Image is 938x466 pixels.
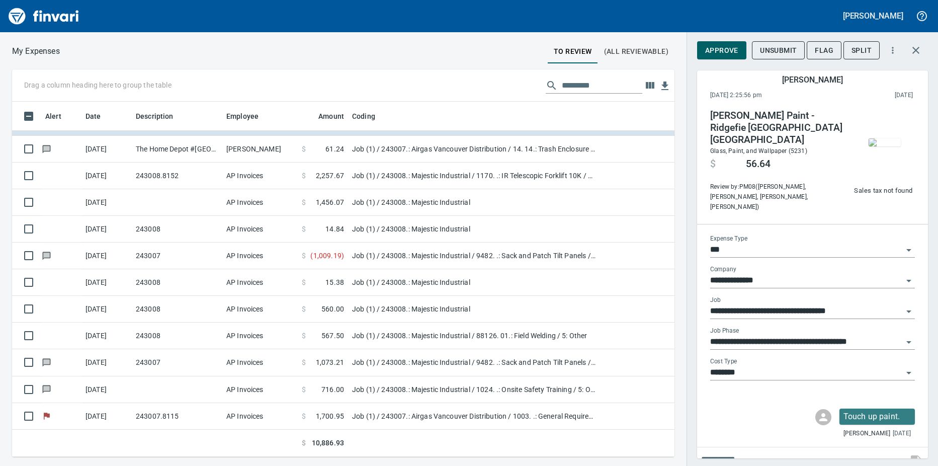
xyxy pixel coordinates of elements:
[6,4,81,28] img: Finvari
[710,328,739,334] label: Job Phase
[851,44,872,57] span: Split
[81,376,132,403] td: [DATE]
[222,243,298,269] td: AP Invoices
[132,243,222,269] td: 243007
[81,349,132,376] td: [DATE]
[132,269,222,296] td: 243008
[136,110,174,122] span: Description
[45,110,74,122] span: Alert
[348,243,600,269] td: Job (1) / 243008.: Majestic Industrial / 9482. .: Sack and Patch Tilt Panels / 3: Material
[132,216,222,243] td: 243008
[132,163,222,189] td: 243008.8152
[12,45,60,57] p: My Expenses
[222,349,298,376] td: AP Invoices
[302,438,306,448] span: $
[843,11,903,21] h5: [PERSON_NAME]
[45,110,61,122] span: Alert
[222,189,298,216] td: AP Invoices
[348,376,600,403] td: Job (1) / 243008.: Majestic Industrial / 1024. .: Onsite Safety Training / 5: Other
[81,403,132,430] td: [DATE]
[302,331,306,341] span: $
[869,138,901,146] img: receipts%2Ftapani%2F2025-09-02%2FHbtAYK343TcPX1BBE5X99mCGZJG3__I9R1szSkeo8KAqqiuMKK_thumb.jpg
[902,304,916,319] button: Open
[348,216,600,243] td: Job (1) / 243008.: Majestic Industrial
[316,411,344,421] span: 1,700.95
[348,136,600,163] td: Job (1) / 243007.: Airgas Vancouver Distribution / 14. 14.: Trash Enclosure / 5: Other
[642,78,657,93] button: Choose columns to display
[902,274,916,288] button: Open
[710,91,828,101] span: [DATE] 2:25:56 pm
[893,429,911,439] span: [DATE]
[348,189,600,216] td: Job (1) / 243008.: Majestic Industrial
[132,136,222,163] td: The Home Depot #[GEOGRAPHIC_DATA]
[697,41,746,60] button: Approve
[854,185,912,197] span: Sales tax not found
[81,296,132,323] td: [DATE]
[132,296,222,323] td: 243008
[710,266,736,272] label: Company
[302,277,306,287] span: $
[348,269,600,296] td: Job (1) / 243008.: Majestic Industrial
[302,144,306,154] span: $
[41,252,52,259] span: Has messages
[302,197,306,207] span: $
[840,8,906,24] button: [PERSON_NAME]
[312,438,344,448] span: 10,886.93
[302,224,306,234] span: $
[321,384,344,395] span: 716.00
[321,331,344,341] span: 567.50
[710,297,721,303] label: Job
[305,110,344,122] span: Amount
[302,251,306,261] span: $
[12,45,60,57] nav: breadcrumb
[316,357,344,367] span: 1,073.21
[41,412,52,419] span: Flagged
[348,403,600,430] td: Job (1) / 243007.: Airgas Vancouver Distribution / 1003. .: General Requirements / 5: Other
[302,171,306,181] span: $
[318,110,344,122] span: Amount
[226,110,259,122] span: Employee
[81,216,132,243] td: [DATE]
[710,110,847,146] h4: [PERSON_NAME] Paint - Ridgefie [GEOGRAPHIC_DATA] [GEOGRAPHIC_DATA]
[348,349,600,376] td: Job (1) / 243008.: Majestic Industrial / 9482. .: Sack and Patch Tilt Panels / 3: Material
[41,145,52,152] span: Has messages
[226,110,272,122] span: Employee
[851,183,915,199] button: Sales tax not found
[81,323,132,349] td: [DATE]
[41,359,52,365] span: Has messages
[132,403,222,430] td: 243007.8115
[348,163,600,189] td: Job (1) / 243008.: Majestic Industrial / 1170. .: IR Telescopic Forklift 10K / 5: Other
[302,304,306,314] span: $
[302,384,306,395] span: $
[554,45,592,58] span: To Review
[222,136,298,163] td: [PERSON_NAME]
[302,357,306,367] span: $
[352,110,388,122] span: Coding
[760,44,797,57] span: Unsubmit
[222,323,298,349] td: AP Invoices
[136,110,187,122] span: Description
[302,411,306,421] span: $
[828,91,913,101] span: This charge was settled by the merchant and appears on the 2025/09/06 statement.
[81,269,132,296] td: [DATE]
[321,304,344,314] span: 560.00
[316,197,344,207] span: 1,456.07
[316,171,344,181] span: 2,257.67
[81,163,132,189] td: [DATE]
[746,158,771,170] span: 56.64
[325,144,344,154] span: 61.24
[325,224,344,234] span: 14.84
[710,236,747,242] label: Expense Type
[710,358,737,364] label: Cost Type
[902,243,916,257] button: Open
[348,323,600,349] td: Job (1) / 243008.: Majestic Industrial / 88126. 01.: Field Welding / 5: Other
[882,39,904,61] button: More
[705,44,738,57] span: Approve
[222,216,298,243] td: AP Invoices
[710,158,716,170] span: $
[132,349,222,376] td: 243007
[348,296,600,323] td: Job (1) / 243008.: Majestic Industrial
[310,251,344,261] span: ( 1,009.19 )
[657,79,672,94] button: Download Table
